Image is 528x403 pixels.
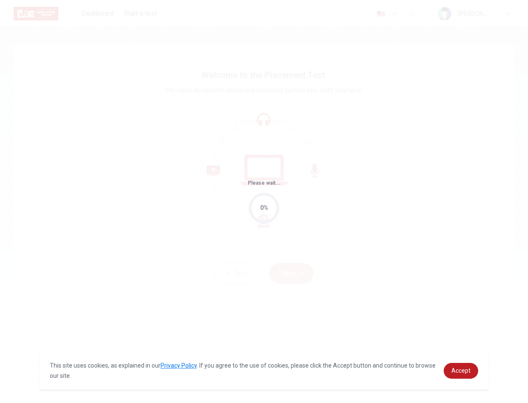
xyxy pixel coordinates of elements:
div: cookieconsent [40,352,488,389]
div: 0% [260,203,268,213]
span: This site uses cookies, as explained in our . If you agree to the use of cookies, please click th... [50,362,436,379]
a: dismiss cookie message [444,363,478,379]
span: Accept [451,367,471,374]
a: Privacy Policy [161,362,197,369]
span: Please wait... [248,180,281,186]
